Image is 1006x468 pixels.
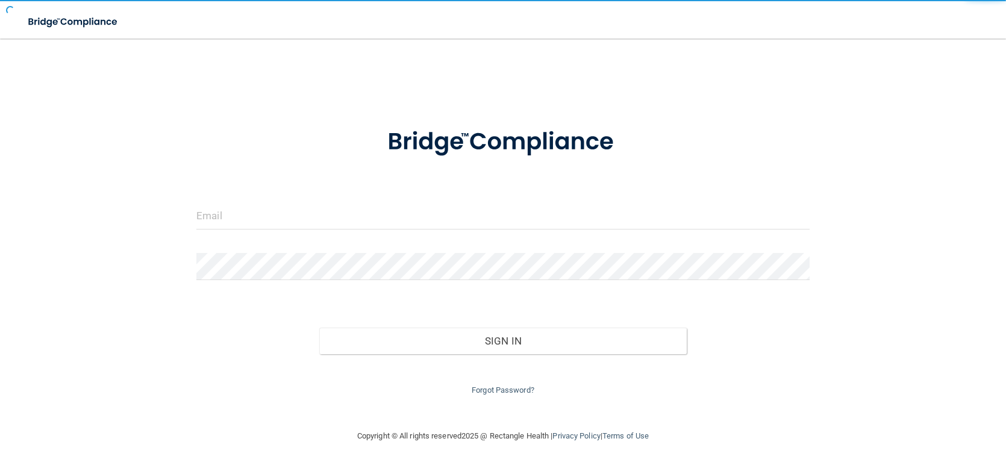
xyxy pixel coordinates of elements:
[472,385,534,395] a: Forgot Password?
[363,111,643,173] img: bridge_compliance_login_screen.278c3ca4.svg
[602,431,649,440] a: Terms of Use
[18,10,129,34] img: bridge_compliance_login_screen.278c3ca4.svg
[196,202,810,229] input: Email
[283,417,723,455] div: Copyright © All rights reserved 2025 @ Rectangle Health | |
[319,328,687,354] button: Sign In
[552,431,600,440] a: Privacy Policy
